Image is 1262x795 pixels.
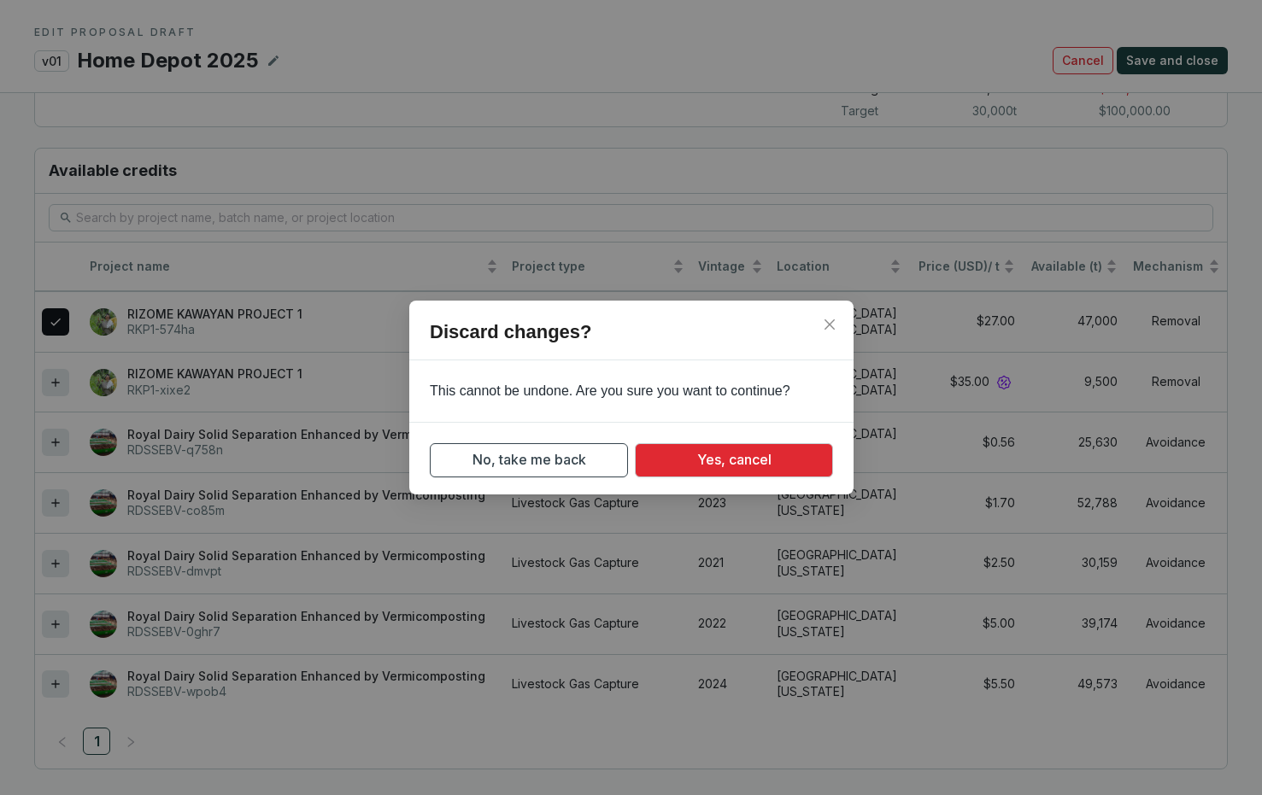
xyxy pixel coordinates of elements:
[816,311,843,338] button: Close
[823,318,836,331] span: close
[635,443,833,477] button: Yes, cancel
[409,381,854,401] p: This cannot be undone. Are you sure you want to continue?
[816,318,843,331] span: Close
[696,449,771,471] span: Yes, cancel
[409,318,854,360] h2: Discard changes?
[430,443,628,477] button: No, take me back
[472,449,585,471] span: No, take me back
